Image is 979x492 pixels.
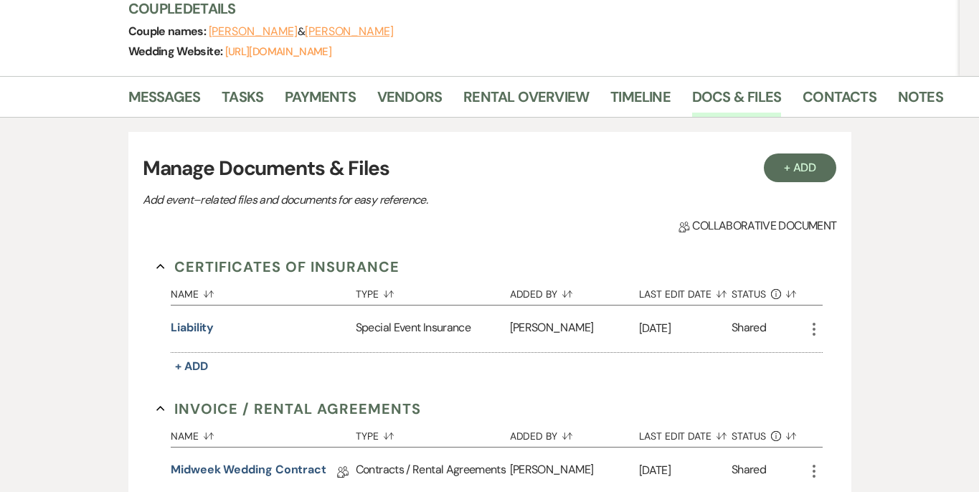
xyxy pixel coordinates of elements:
[171,319,214,336] button: Liability
[128,85,201,117] a: Messages
[898,85,943,117] a: Notes
[510,278,639,305] button: Added By
[175,359,208,374] span: + Add
[463,85,589,117] a: Rental Overview
[639,461,732,480] p: [DATE]
[377,85,442,117] a: Vendors
[732,420,805,447] button: Status
[156,256,399,278] button: Certificates of Insurance
[225,44,331,59] a: [URL][DOMAIN_NAME]
[732,431,766,441] span: Status
[128,24,209,39] span: Couple names:
[639,420,732,447] button: Last Edit Date
[610,85,671,117] a: Timeline
[764,153,837,182] button: + Add
[732,461,766,483] div: Shared
[171,420,356,447] button: Name
[639,278,732,305] button: Last Edit Date
[143,153,837,184] h3: Manage Documents & Files
[678,217,836,235] span: Collaborative document
[171,356,212,377] button: + Add
[209,26,298,37] button: [PERSON_NAME]
[171,461,326,483] a: Midweek Wedding Contract
[732,319,766,339] div: Shared
[732,278,805,305] button: Status
[171,278,356,305] button: Name
[356,278,510,305] button: Type
[305,26,394,37] button: [PERSON_NAME]
[222,85,263,117] a: Tasks
[510,306,639,352] div: [PERSON_NAME]
[156,398,421,420] button: Invoice / Rental Agreements
[143,191,645,209] p: Add event–related files and documents for easy reference.
[128,44,225,59] span: Wedding Website:
[356,420,510,447] button: Type
[510,420,639,447] button: Added By
[285,85,356,117] a: Payments
[692,85,781,117] a: Docs & Files
[209,24,394,39] span: &
[803,85,876,117] a: Contacts
[639,319,732,338] p: [DATE]
[356,306,510,352] div: Special Event Insurance
[732,289,766,299] span: Status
